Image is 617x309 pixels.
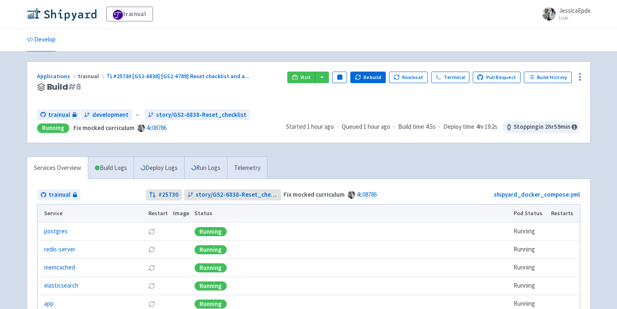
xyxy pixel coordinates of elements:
time: 1 hour ago [364,123,390,130]
th: Restart [146,204,171,223]
a: postgres [44,227,68,236]
span: development [92,110,129,120]
a: elasticsearch [44,281,78,290]
div: · · · [286,121,580,133]
button: Rebuild [350,72,386,83]
a: trainual [37,109,80,121]
div: Running [195,227,227,236]
span: Stopping in 2 hr 59 min [502,121,580,133]
a: trainual [38,189,80,200]
a: app [44,299,54,309]
th: Image [170,204,192,223]
button: Restart pod [148,283,155,289]
a: Telemetry [227,157,267,179]
button: Restart pod [148,301,155,307]
a: memcached [44,263,75,272]
span: # 8 [68,81,81,93]
a: Pull Request [473,72,521,83]
span: Build [47,82,81,92]
span: JessicaEpdx [559,7,591,14]
a: Build Logs [88,157,134,179]
a: Build History [524,72,572,83]
strong: Fix mocked curriculum [284,191,345,198]
span: Visit [300,74,311,81]
td: Running [511,259,548,277]
small: User [559,15,591,21]
th: Pod Status [511,204,548,223]
span: Deploy time [443,122,474,132]
div: Running [195,263,227,272]
div: Running [195,300,227,309]
a: story/GS2-6838-Reset_checklist [145,109,250,121]
a: 4c08786 [357,191,377,198]
td: Running [511,223,548,241]
a: story/GS2-6838-Reset_checklist [184,189,281,200]
th: Service [38,204,146,223]
img: Shipyard logo [27,7,96,21]
div: Running [37,123,69,133]
span: 4.5s [426,122,436,132]
span: #25730 [GS2-6838] [GS2-6789] Reset checklist and a ... [113,72,250,80]
span: trainual [48,110,70,120]
a: Deploy Logs [134,157,184,179]
span: 4m 19.2s [476,122,497,132]
span: Started [286,123,334,130]
button: Pause [332,72,347,83]
th: Status [192,204,511,223]
button: Restart pod [148,265,155,271]
span: trainual [78,72,107,80]
div: Running [195,245,227,254]
strong: Fix mocked curriculum [73,124,134,132]
td: Running [511,241,548,259]
time: 1 hour ago [307,123,334,130]
a: Visit [287,72,315,83]
strong: # 25730 [158,190,178,200]
a: Applications [37,72,78,80]
a: trainual [106,7,153,21]
a: Terminal [431,72,469,83]
a: #25730 [146,189,182,200]
button: Restart pod [148,246,155,253]
span: trainual [49,190,70,200]
span: ← [135,110,141,120]
span: Build time [398,122,424,132]
th: Restarts [548,204,579,223]
td: Running [511,277,548,295]
span: Queued [342,123,390,130]
a: JessicaEpdx User [537,7,591,21]
span: story/GS2-6838-Reset_checklist [156,110,246,120]
button: Rowboat [389,72,428,83]
a: Develop [27,28,56,51]
a: Services Overview [27,157,88,179]
button: Restart pod [148,228,155,235]
a: Run Logs [184,157,227,179]
a: development [81,109,132,121]
span: story/GS2-6838-Reset_checklist [196,190,278,200]
a: shipyard_docker_compose.yml [494,191,580,198]
a: redis-server [44,245,75,254]
div: Running [195,281,227,290]
a: 4c08786 [146,124,167,132]
a: #25730 [GS2-6838] [GS2-6789] Reset checklist and a... [107,72,251,80]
